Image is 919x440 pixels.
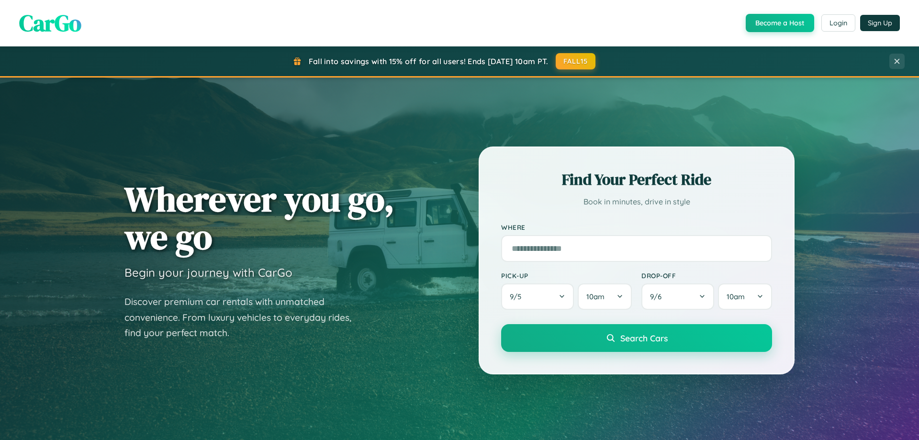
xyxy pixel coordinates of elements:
[620,333,668,343] span: Search Cars
[510,292,526,301] span: 9 / 5
[556,53,596,69] button: FALL15
[501,324,772,352] button: Search Cars
[860,15,900,31] button: Sign Up
[821,14,855,32] button: Login
[501,223,772,231] label: Where
[501,271,632,280] label: Pick-up
[501,283,574,310] button: 9/5
[124,180,394,256] h1: Wherever you go, we go
[501,169,772,190] h2: Find Your Perfect Ride
[501,195,772,209] p: Book in minutes, drive in style
[124,294,364,341] p: Discover premium car rentals with unmatched convenience. From luxury vehicles to everyday rides, ...
[19,7,81,39] span: CarGo
[718,283,772,310] button: 10am
[746,14,814,32] button: Become a Host
[641,283,714,310] button: 9/6
[586,292,605,301] span: 10am
[727,292,745,301] span: 10am
[124,265,292,280] h3: Begin your journey with CarGo
[309,56,549,66] span: Fall into savings with 15% off for all users! Ends [DATE] 10am PT.
[641,271,772,280] label: Drop-off
[650,292,666,301] span: 9 / 6
[578,283,632,310] button: 10am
